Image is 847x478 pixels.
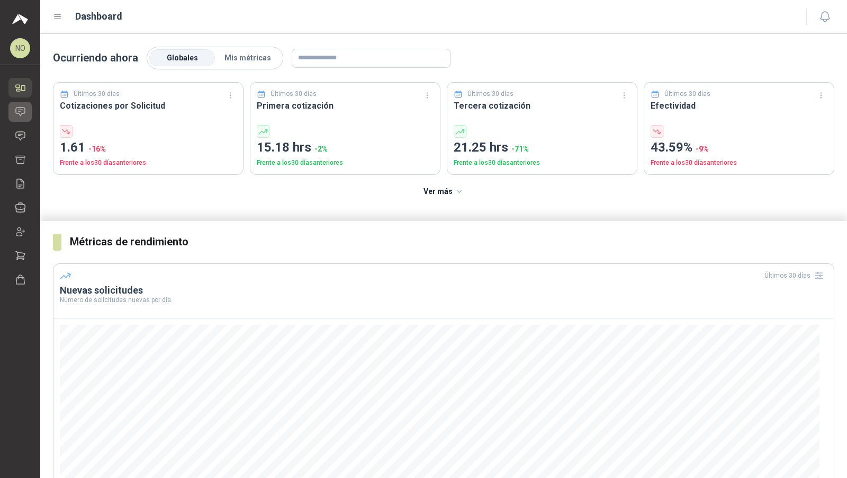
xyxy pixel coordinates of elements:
[224,54,271,62] span: Mis métricas
[75,9,122,24] h1: Dashboard
[12,13,28,25] img: Logo peakr
[257,138,434,158] p: 15.18 hrs
[271,89,317,99] p: Últimos 30 días
[314,145,328,153] span: -2 %
[53,50,138,66] p: Ocurriendo ahora
[60,284,827,297] h3: Nuevas solicitudes
[664,89,710,99] p: Últimos 30 días
[60,297,827,303] p: Número de solicitudes nuevas por día
[167,54,198,62] span: Globales
[454,158,630,168] p: Frente a los 30 días anteriores
[60,138,237,158] p: 1.61
[651,158,827,168] p: Frente a los 30 días anteriores
[257,158,434,168] p: Frente a los 30 días anteriores
[511,145,529,153] span: -71 %
[418,181,470,202] button: Ver más
[10,38,30,58] div: NO
[454,138,630,158] p: 21.25 hrs
[454,99,630,112] h3: Tercera cotización
[651,138,827,158] p: 43.59%
[60,99,237,112] h3: Cotizaciones por Solicitud
[651,99,827,112] h3: Efectividad
[70,234,834,250] h3: Métricas de rendimiento
[696,145,709,153] span: -9 %
[60,158,237,168] p: Frente a los 30 días anteriores
[88,145,106,153] span: -16 %
[467,89,513,99] p: Últimos 30 días
[764,267,827,284] div: Últimos 30 días
[257,99,434,112] h3: Primera cotización
[74,89,120,99] p: Últimos 30 días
